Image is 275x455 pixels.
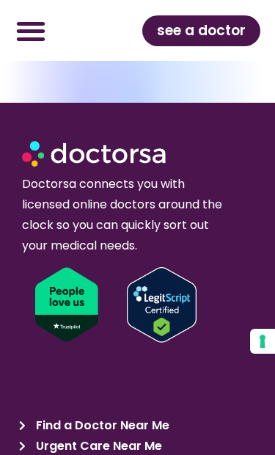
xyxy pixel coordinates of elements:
[250,329,275,354] button: Your consent preferences for tracking technologies
[127,267,263,343] a: Verify LegitScript Approval for www.doctorsa.com
[127,267,197,343] img: Verify Approval for www.doctorsa.com
[7,7,54,54] div: Menu Toggle
[32,415,169,436] span: Find a Doctor Near Me
[19,415,256,436] a: Find a Doctor Near Me
[142,15,260,46] a: see a doctor
[157,19,246,43] span: see a doctor
[22,174,231,256] p: Doctorsa connects you with licensed online doctors around the clock so you can quickly sort out y...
